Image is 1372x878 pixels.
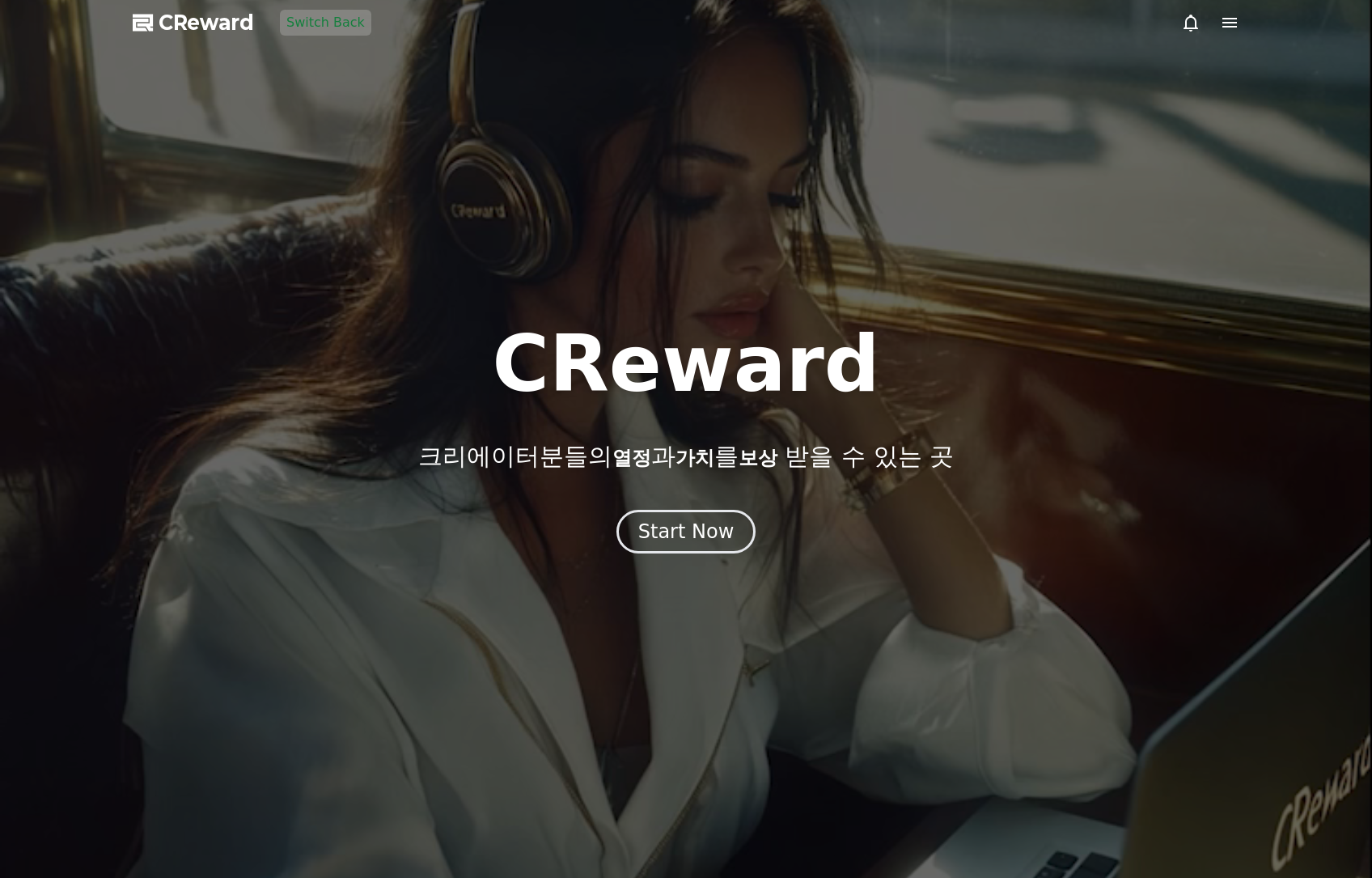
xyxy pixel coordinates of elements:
[159,10,254,36] span: CReward
[739,447,777,469] span: 보상
[612,447,651,469] span: 열정
[616,526,756,541] a: Start Now
[616,510,756,554] button: Start Now
[133,10,254,36] a: CReward
[675,447,714,469] span: 가치
[280,10,371,36] button: Switch Back
[638,519,735,545] div: Start Now
[492,325,879,403] h1: CReward
[418,442,954,471] p: 크리에이터분들의 과 를 받을 수 있는 곳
